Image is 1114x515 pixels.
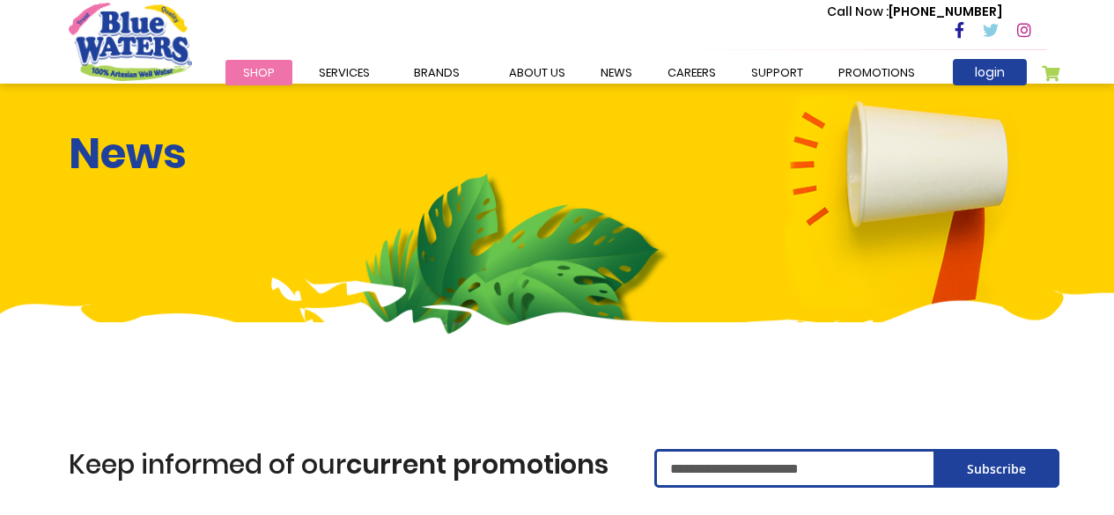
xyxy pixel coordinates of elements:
h1: Keep informed of our [69,449,628,481]
a: Promotions [821,60,933,85]
a: about us [491,60,583,85]
a: careers [650,60,734,85]
a: store logo [69,3,192,80]
p: [PHONE_NUMBER] [827,3,1002,21]
a: support [734,60,821,85]
a: News [583,60,650,85]
span: Services [319,64,370,81]
span: Brands [414,64,460,81]
span: Shop [243,64,275,81]
span: Call Now : [827,3,889,20]
a: login [953,59,1027,85]
button: Subscribe [933,449,1059,488]
h1: News [69,129,187,180]
span: current promotions [346,445,609,483]
span: Subscribe [967,460,1026,477]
